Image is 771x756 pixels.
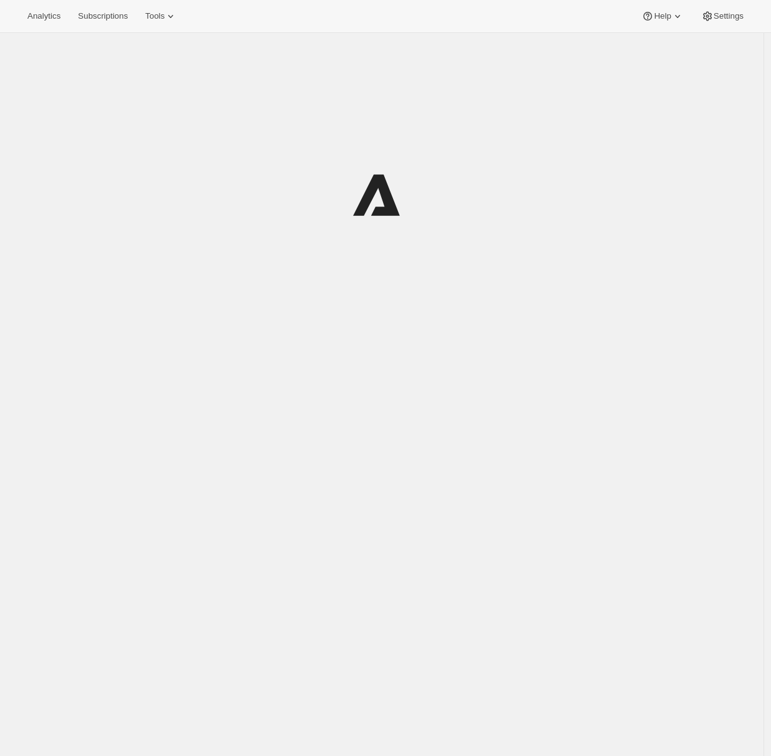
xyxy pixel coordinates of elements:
button: Subscriptions [70,7,135,25]
span: Help [654,11,671,21]
button: Tools [138,7,184,25]
button: Analytics [20,7,68,25]
span: Tools [145,11,164,21]
span: Subscriptions [78,11,128,21]
span: Analytics [27,11,60,21]
span: Settings [714,11,744,21]
button: Settings [694,7,751,25]
button: Help [634,7,691,25]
